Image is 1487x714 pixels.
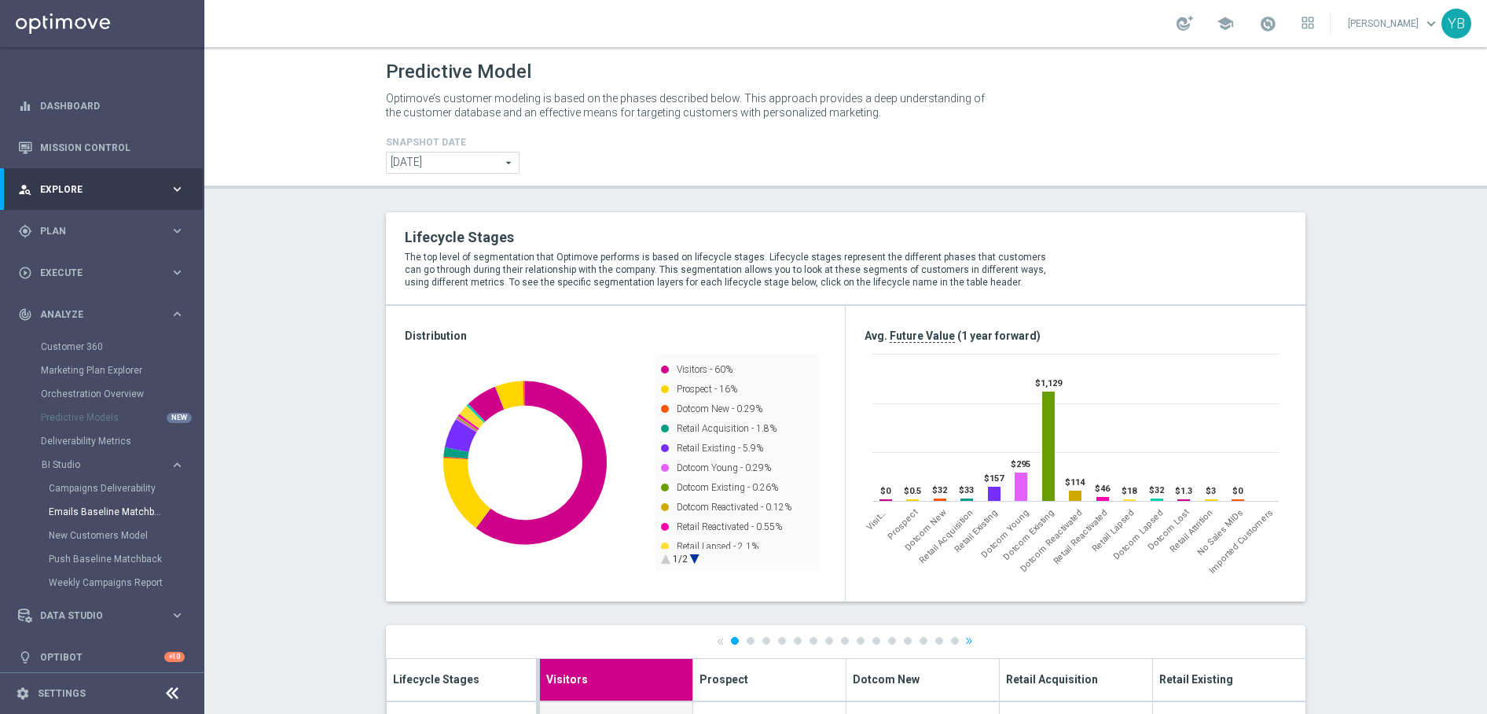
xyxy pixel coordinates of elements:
text: $3 [1206,486,1216,496]
text: $1.3 [1175,486,1192,496]
a: 9 [857,637,865,645]
div: Mission Control [18,127,185,168]
text: $18 [1122,486,1137,496]
text: $0 [1232,486,1243,496]
span: Dotcom New [853,670,920,686]
span: Dotcom Existing [1001,507,1056,562]
span: Prospect [886,507,920,542]
span: Retail Existing [953,507,1000,554]
button: Data Studio keyboard_arrow_right [17,609,185,622]
a: 11 [888,637,896,645]
h4: Snapshot Date [386,137,520,148]
a: Marketing Plan Explorer [41,364,163,377]
text: Retail Acquisition - 1.8% [677,423,777,434]
a: Settings [38,689,86,698]
a: Optibot [40,636,164,678]
div: gps_fixed Plan keyboard_arrow_right [17,225,185,237]
span: Dotcom New [902,507,948,553]
a: Orchestration Overview [41,388,163,400]
text: Dotcom Young - 0.29% [677,462,771,473]
div: Campaigns Deliverability [49,477,203,500]
span: Visitors [864,507,889,532]
span: Analyze [40,310,170,319]
div: Explore [18,182,170,197]
a: 6 [810,637,817,645]
i: keyboard_arrow_right [170,223,185,238]
text: $1,129 [1035,378,1063,388]
span: Lifecycle Stages [393,670,479,686]
i: keyboard_arrow_right [170,307,185,322]
a: [PERSON_NAME]keyboard_arrow_down [1346,12,1441,35]
a: « [717,635,725,646]
a: 10 [872,637,880,645]
a: 1 [731,637,739,645]
span: Imported Customers [1207,507,1276,576]
a: 2 [747,637,755,645]
a: 13 [920,637,927,645]
span: Retail Reactivated [1051,507,1110,566]
a: 7 [825,637,833,645]
div: Mission Control [17,142,185,154]
h1: Predictive Model [386,61,531,83]
div: Weekly Campaigns Report [49,571,203,594]
div: BI Studio keyboard_arrow_right [41,458,185,471]
i: keyboard_arrow_right [170,182,185,197]
text: $46 [1095,484,1111,494]
span: Dotcom Reactivated [1019,507,1085,574]
span: Dotcom Young [979,507,1031,559]
text: Retail Existing - 5.9% [677,443,763,454]
a: Campaigns Deliverability [49,482,163,495]
span: Explore [40,185,170,194]
span: Dotcom Lost [1146,507,1191,552]
span: No Sales MIDs [1195,507,1246,558]
button: lightbulb Optibot +10 [17,651,185,664]
a: Emails Baseline Matchback [49,506,163,518]
div: Marketing Plan Explorer [41,359,203,382]
a: New Customers Model [49,529,163,542]
div: play_circle_outline Execute keyboard_arrow_right [17,267,185,279]
text: Retail Lapsed - 2.1% [677,541,758,552]
text: Dotcom Reactivated - 0.12% [677,502,791,513]
a: Dashboard [40,85,185,127]
span: Dotcom Lapsed [1112,507,1166,561]
div: Push Baseline Matchback [49,547,203,571]
a: 14 [935,637,943,645]
span: Plan [40,226,170,236]
button: person_search Explore keyboard_arrow_right [17,183,185,196]
text: $32 [1149,485,1164,495]
div: BI Studio [42,460,170,469]
div: Plan [18,224,170,238]
div: Customer 360 [41,335,203,359]
text: $33 [959,485,974,495]
span: keyboard_arrow_down [1423,15,1440,32]
text: $295 [1011,459,1030,469]
h2: Lifecycle Stages [405,228,1060,247]
span: Execute [40,268,170,278]
a: Mission Control [40,127,185,168]
text: Dotcom Existing - 0.26% [677,482,778,493]
button: equalizer Dashboard [17,100,185,112]
div: Analyze [18,307,170,322]
span: Retail Acquisition [1006,670,1098,686]
i: settings [16,686,30,701]
span: Future Value [890,329,955,343]
a: Weekly Campaigns Report [49,576,163,589]
a: 4 [778,637,786,645]
text: 1/2 [673,554,688,565]
span: school [1217,15,1234,32]
div: YB [1441,9,1471,39]
div: NEW [167,413,192,423]
a: » [965,635,973,646]
i: play_circle_outline [18,266,32,280]
span: Data Studio [40,611,170,620]
div: Data Studio [18,609,170,623]
span: Avg. [865,329,887,342]
p: Optimove’s customer modeling is based on the phases described below. This approach provides a dee... [386,91,991,120]
button: track_changes Analyze keyboard_arrow_right [17,308,185,321]
text: Prospect - 16% [677,384,737,395]
span: (1 year forward) [957,329,1041,342]
text: $0 [880,486,891,496]
div: Optibot [18,636,185,678]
